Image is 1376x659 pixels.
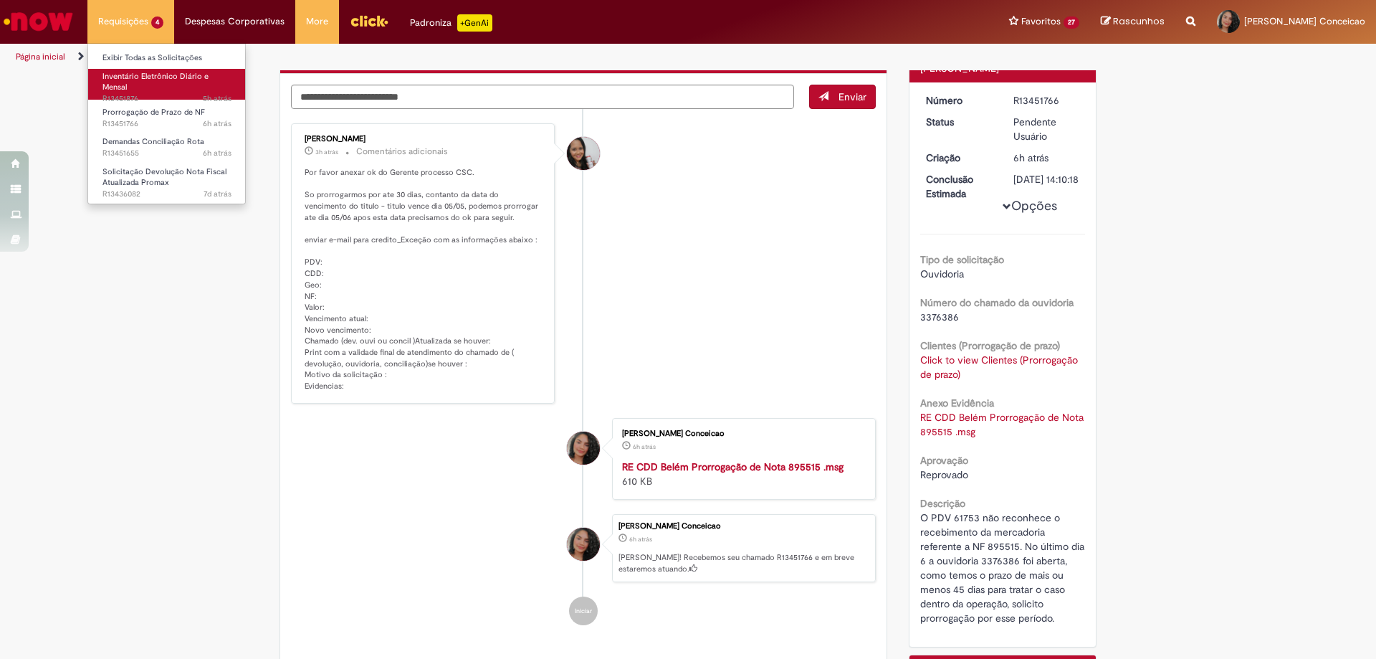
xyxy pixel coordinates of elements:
p: [PERSON_NAME]! Recebemos seu chamado R13451766 e em breve estaremos atuando. [618,552,868,574]
span: 6h atrás [1013,151,1048,164]
span: More [306,14,328,29]
div: [PERSON_NAME] [305,135,543,143]
time: 27/08/2025 11:26:20 [203,93,231,104]
time: 27/08/2025 11:10:00 [633,442,656,451]
dt: Criação [915,151,1003,165]
a: Exibir Todas as Solicitações [88,50,246,66]
span: Demandas Conciliação Rota [102,136,204,147]
div: Arlene Cabral Conceicao [567,432,600,465]
span: Rascunhos [1113,14,1165,28]
textarea: Digite sua mensagem aqui... [291,85,794,109]
span: 3h atrás [315,148,338,156]
div: 610 KB [622,460,861,488]
div: Padroniza [410,14,492,32]
a: Rascunhos [1101,15,1165,29]
span: 6h atrás [633,442,656,451]
time: 27/08/2025 10:52:07 [203,148,231,158]
span: Requisições [98,14,148,29]
span: O PDV 61753 não reconhece o recebimento da mercadoria referente a NF 895515. No último dia 6 a ou... [920,511,1087,625]
span: Inventário Eletrônico Diário e Mensal [102,71,209,93]
p: Por favor anexar ok do Gerente processo CSC. So prorrogarmos por ate 30 dias, contanto da data do... [305,167,543,392]
span: Ouvidoria [920,267,964,280]
dt: Número [915,93,1003,108]
span: R13436082 [102,189,231,200]
a: Página inicial [16,51,65,62]
span: R13451876 [102,93,231,105]
span: 27 [1064,16,1079,29]
a: Aberto R13451766 : Prorrogação de Prazo de NF [88,105,246,131]
span: Prorrogação de Prazo de NF [102,107,205,118]
b: Descrição [920,497,965,510]
span: 6h atrás [629,535,652,544]
div: [PERSON_NAME] Conceicao [618,522,868,531]
div: [DATE] 14:10:18 [1013,172,1080,186]
span: R13451766 [102,118,231,130]
time: 27/08/2025 13:47:55 [315,148,338,156]
span: Enviar [838,90,866,103]
a: Aberto R13436082 : Solicitação Devolução Nota Fiscal Atualizada Promax [88,164,246,195]
b: Clientes (Prorrogação de prazo) [920,339,1060,352]
div: Pendente Usuário [1013,115,1080,143]
time: 27/08/2025 11:10:15 [629,535,652,544]
span: Despesas Corporativas [185,14,285,29]
div: 27/08/2025 11:10:15 [1013,151,1080,165]
a: Download de RE CDD Belém Prorrogação de Nota 895515 .msg [920,411,1086,438]
span: 3376386 [920,310,959,323]
b: Aprovação [920,454,968,467]
div: [PERSON_NAME] Conceicao [622,430,861,438]
time: 21/08/2025 12:33:45 [204,189,231,199]
span: 5h atrás [203,93,231,104]
div: Valeria Maria Da Conceicao [567,137,600,170]
img: ServiceNow [1,7,75,36]
a: Aberto R13451876 : Inventário Eletrônico Diário e Mensal [88,69,246,100]
div: Arlene Cabral Conceicao [567,528,600,561]
span: R13451655 [102,148,231,159]
ul: Requisições [87,43,246,204]
a: RE CDD Belém Prorrogação de Nota 895515 .msg [622,460,844,473]
ul: Trilhas de página [11,44,907,70]
img: click_logo_yellow_360x200.png [350,10,388,32]
span: 7d atrás [204,189,231,199]
span: [PERSON_NAME] Conceicao [1244,15,1365,27]
ul: Histórico de tíquete [291,109,876,640]
b: Tipo de solicitação [920,253,1004,266]
a: Click to view Clientes (Prorrogação de prazo) [920,354,1078,381]
a: Aberto R13451655 : Demandas Conciliação Rota [88,134,246,161]
span: Reprovado [920,468,968,481]
div: R13451766 [1013,93,1080,108]
span: 6h atrás [203,118,231,129]
b: Anexo Evidência [920,397,994,409]
span: Solicitação Devolução Nota Fiscal Atualizada Promax [102,166,226,189]
span: Favoritos [1021,14,1061,29]
dt: Conclusão Estimada [915,172,1003,201]
time: 27/08/2025 11:10:15 [1013,151,1048,164]
span: 4 [151,16,163,29]
small: Comentários adicionais [356,146,448,158]
b: Número do chamado da ouvidoria [920,296,1074,309]
dt: Status [915,115,1003,129]
li: Arlene Cabral Conceicao [291,514,876,583]
span: 6h atrás [203,148,231,158]
p: +GenAi [457,14,492,32]
button: Enviar [809,85,876,109]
